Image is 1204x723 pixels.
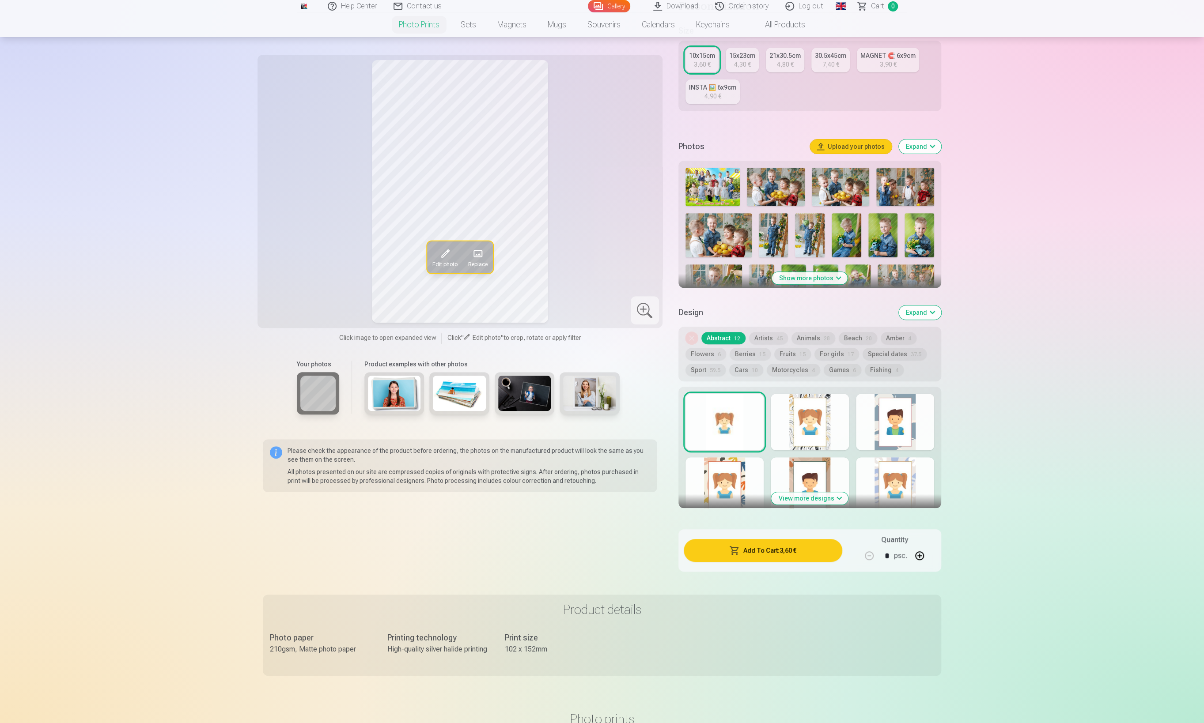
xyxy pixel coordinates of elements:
span: Click image to open expanded view [339,333,436,342]
div: Printing technology [387,632,487,644]
img: /zh3 [301,4,307,9]
div: 30.5x45cm [815,51,846,60]
span: 4 [895,367,898,373]
button: Animals28 [791,332,835,344]
a: Souvenirs [577,12,631,37]
button: Cars10 [729,364,763,376]
a: All products [740,12,816,37]
span: to crop, rotate or apply filter [503,334,581,341]
button: For girls17 [814,348,859,360]
button: Fishing4 [865,364,904,376]
button: Games6 [824,364,861,376]
div: 21x30.5cm [769,51,801,60]
div: 4,80 € [776,60,793,69]
div: 102 x 152mm [505,644,605,655]
button: View more designs [771,492,848,505]
button: Edit photo [427,241,463,273]
div: Print size [505,632,605,644]
span: " [461,334,463,341]
a: Photo prints [388,12,450,37]
span: Replace [468,260,488,267]
button: Expand [899,305,941,320]
button: Flowers6 [685,348,726,360]
button: Add To Cart:3,60 € [684,539,842,562]
h3: Product details [270,602,934,618]
div: 15x23cm [729,51,755,60]
span: 17 [848,351,854,358]
button: Expand [899,139,941,154]
span: 15 [759,351,765,358]
div: 210gsm, Matte photo paper [270,644,370,655]
span: 59.5 [710,367,720,373]
button: Special dates37.5 [863,348,927,360]
span: Click [447,334,461,341]
button: Amber4 [881,332,916,344]
div: 3,60 € [693,60,710,69]
span: 20 [866,335,872,342]
h5: Quantity [881,535,908,545]
div: MAGNET 🧲 6x9cm [860,51,916,60]
div: High-quality silver halide printing [387,644,487,655]
div: 10x15cm [689,51,715,60]
a: Mugs [537,12,577,37]
div: INSTA 🖼️ 6x9cm [689,83,736,92]
h5: Design [678,306,892,319]
h6: Product examples with other photos [361,360,623,369]
button: Fruits15 [774,348,811,360]
span: Edit photo [432,260,458,267]
span: 45 [776,335,783,342]
p: Please check the appearance of the product before ordering, the photos on the manufactured produc... [288,446,650,464]
a: MAGNET 🧲 6x9cm3,90 € [857,48,919,72]
span: 6 [718,351,721,358]
h5: Photos [678,140,803,153]
a: Keychains [685,12,740,37]
div: 4,90 € [704,92,721,101]
span: 10 [752,367,758,373]
span: " [500,334,503,341]
div: 3,90 € [879,60,896,69]
button: Upload your photos [810,139,892,154]
p: All photos presented on our site are compressed copies of originals with protective signs. After ... [288,467,650,485]
div: Photo paper [270,632,370,644]
button: Show more photos [772,272,848,284]
span: 6 [853,367,856,373]
button: Artists45 [749,332,788,344]
span: 4 [908,335,911,342]
button: Motorcycles4 [767,364,820,376]
a: Calendars [631,12,685,37]
span: 15 [799,351,806,358]
a: 21x30.5cm4,80 € [766,48,804,72]
button: Replace [463,241,493,273]
a: 15x23cm4,30 € [726,48,759,72]
span: 37.5 [911,351,921,358]
span: Edit photo [472,334,500,341]
button: Berries15 [730,348,771,360]
span: 12 [734,335,740,342]
a: Magnets [487,12,537,37]
h6: Your photos [297,360,339,369]
div: 4,30 € [734,60,750,69]
button: Sport59.5 [685,364,726,376]
a: INSTA 🖼️ 6x9cm4,90 € [685,79,740,104]
a: Sets [450,12,487,37]
span: Сart [871,1,884,11]
span: 28 [824,335,830,342]
a: 30.5x45cm7,40 € [811,48,850,72]
button: Abstract12 [701,332,746,344]
div: 7,40 € [822,60,839,69]
span: 4 [812,367,815,373]
span: 0 [888,1,898,11]
a: 10x15cm3,60 € [685,48,719,72]
button: Beach20 [839,332,877,344]
div: psc. [894,545,907,566]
